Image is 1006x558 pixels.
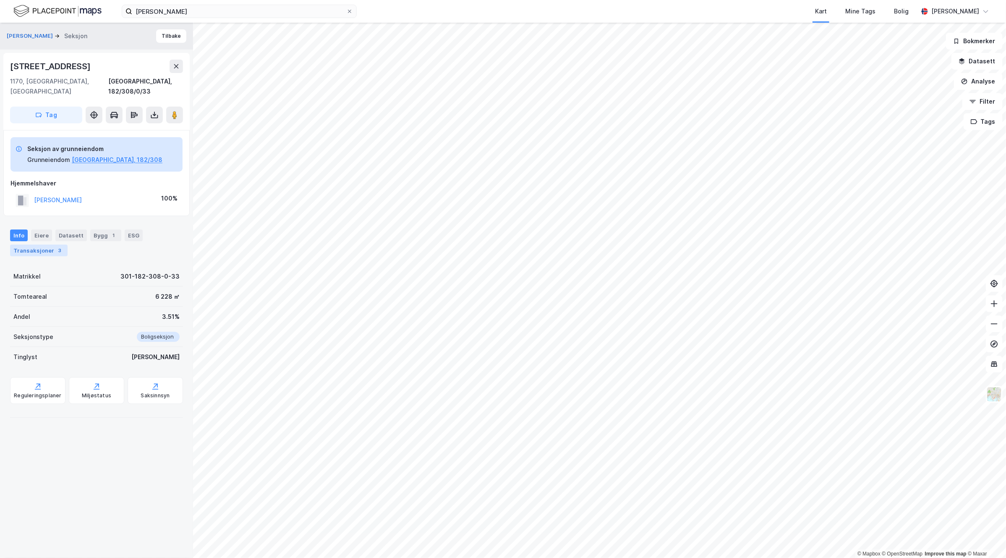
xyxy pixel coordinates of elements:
[10,76,108,96] div: 1170, [GEOGRAPHIC_DATA], [GEOGRAPHIC_DATA]
[162,312,180,322] div: 3.51%
[90,229,121,241] div: Bygg
[13,332,53,342] div: Seksjonstype
[951,53,1003,70] button: Datasett
[857,551,881,557] a: Mapbox
[13,4,102,18] img: logo.f888ab2527a4732fd821a326f86c7f29.svg
[925,551,967,557] a: Improve this map
[894,6,909,16] div: Bolig
[131,352,180,362] div: [PERSON_NAME]
[10,107,82,123] button: Tag
[964,518,1006,558] iframe: Chat Widget
[27,144,162,154] div: Seksjon av grunneiendom
[27,155,70,165] div: Grunneiendom
[31,229,52,241] div: Eiere
[56,246,64,255] div: 3
[55,229,87,241] div: Datasett
[125,229,143,241] div: ESG
[962,93,1003,110] button: Filter
[10,60,92,73] div: [STREET_ADDRESS]
[815,6,827,16] div: Kart
[946,33,1003,50] button: Bokmerker
[110,231,118,240] div: 1
[845,6,875,16] div: Mine Tags
[14,392,61,399] div: Reguleringsplaner
[108,76,183,96] div: [GEOGRAPHIC_DATA], 182/308/0/33
[13,312,30,322] div: Andel
[132,5,346,18] input: Søk på adresse, matrikkel, gårdeiere, leietakere eller personer
[64,31,87,41] div: Seksjon
[10,178,183,188] div: Hjemmelshaver
[13,271,41,282] div: Matrikkel
[155,292,180,302] div: 6 228 ㎡
[120,271,180,282] div: 301-182-308-0-33
[964,113,1003,130] button: Tags
[10,245,68,256] div: Transaksjoner
[882,551,923,557] a: OpenStreetMap
[954,73,1003,90] button: Analyse
[10,229,28,241] div: Info
[82,392,111,399] div: Miljøstatus
[72,155,162,165] button: [GEOGRAPHIC_DATA], 182/308
[141,392,170,399] div: Saksinnsyn
[986,386,1002,402] img: Z
[931,6,979,16] div: [PERSON_NAME]
[13,292,47,302] div: Tomteareal
[156,29,186,43] button: Tilbake
[161,193,178,203] div: 100%
[7,32,55,40] button: [PERSON_NAME]
[13,352,37,362] div: Tinglyst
